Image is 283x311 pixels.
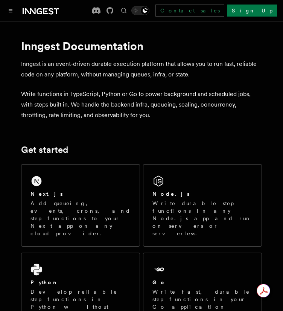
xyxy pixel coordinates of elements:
h2: Next.js [30,190,63,198]
p: Write functions in TypeScript, Python or Go to power background and scheduled jobs, with steps bu... [21,89,262,120]
p: Write durable step functions in any Node.js app and run on servers or serverless. [152,200,253,237]
h2: Python [30,279,58,286]
a: Node.jsWrite durable step functions in any Node.js app and run on servers or serverless. [143,164,262,247]
a: Contact sales [155,5,224,17]
p: Add queueing, events, crons, and step functions to your Next app on any cloud provider. [30,200,131,237]
h1: Inngest Documentation [21,39,262,53]
h2: Node.js [152,190,190,198]
h2: Go [152,279,166,286]
a: Sign Up [227,5,277,17]
a: Get started [21,145,68,155]
a: Next.jsAdd queueing, events, crons, and step functions to your Next app on any cloud provider. [21,164,140,247]
p: Inngest is an event-driven durable execution platform that allows you to run fast, reliable code ... [21,59,262,80]
button: Find something... [119,6,128,15]
button: Toggle navigation [6,6,15,15]
button: Toggle dark mode [131,6,149,15]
